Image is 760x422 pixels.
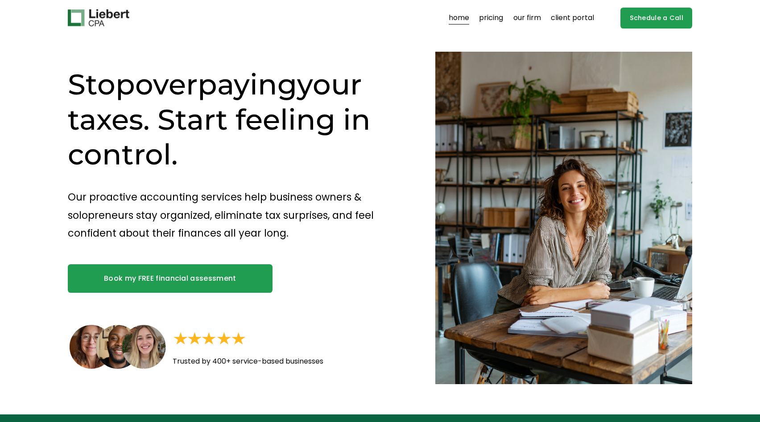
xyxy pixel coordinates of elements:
[68,9,129,26] img: Liebert CPA
[513,11,541,25] a: our firm
[68,264,273,293] a: Book my FREE financial assessment
[479,11,503,25] a: pricing
[135,67,297,102] span: overpaying
[449,11,469,25] a: home
[620,8,692,29] a: Schedule a Call
[551,11,594,25] a: client portal
[68,67,404,172] h1: Stop your taxes. Start feeling in control.
[173,355,377,368] p: Trusted by 400+ service-based businesses
[68,188,404,242] p: Our proactive accounting services help business owners & solopreneurs stay organized, eliminate t...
